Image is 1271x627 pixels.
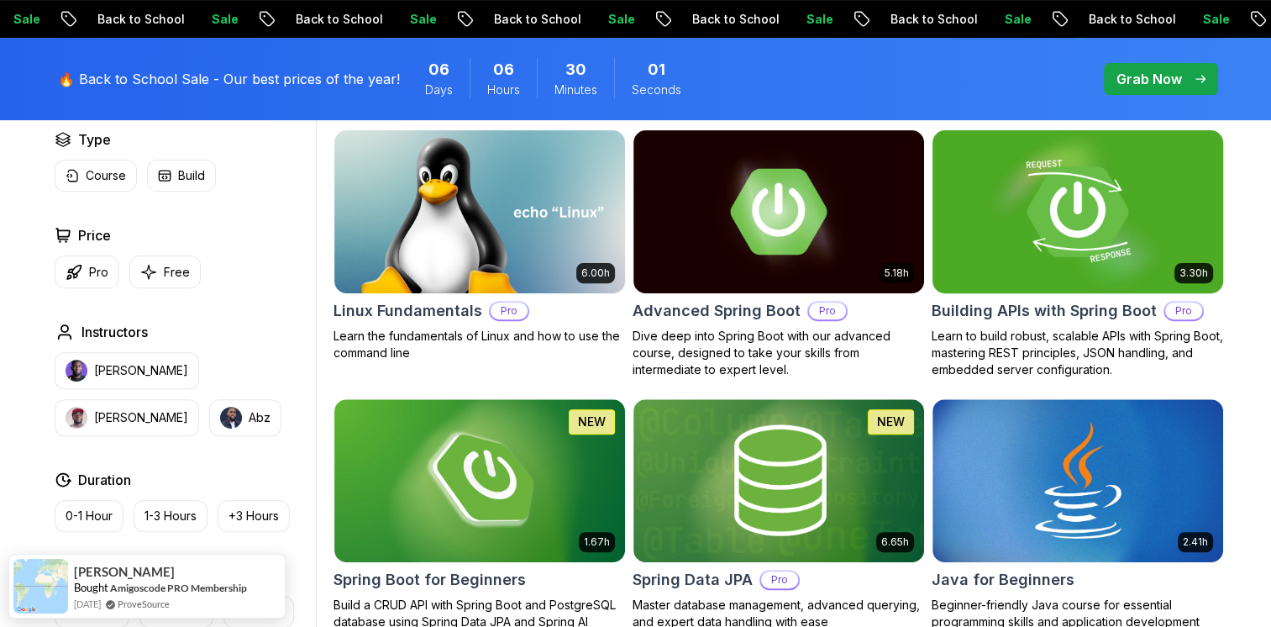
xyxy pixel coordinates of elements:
[55,352,199,389] button: instructor img[PERSON_NAME]
[66,508,113,524] p: 0-1 Hour
[74,565,175,579] span: [PERSON_NAME]
[134,500,207,532] button: 1-3 Hours
[565,58,586,82] span: 30 Minutes
[584,535,610,549] p: 1.67h
[881,535,909,549] p: 6.65h
[118,597,170,611] a: ProveSource
[86,167,126,184] p: Course
[55,256,119,288] button: Pro
[1116,69,1182,89] p: Grab Now
[334,129,626,361] a: Linux Fundamentals card6.00hLinux FundamentalsProLearn the fundamentals of Linux and how to use t...
[74,597,101,611] span: [DATE]
[164,264,190,281] p: Free
[633,328,925,378] p: Dive deep into Spring Boot with our advanced course, designed to take your skills from intermedia...
[487,82,520,98] span: Hours
[578,414,606,430] p: NEW
[874,11,989,28] p: Back to School
[1165,303,1202,319] p: Pro
[1183,535,1208,549] p: 2.41h
[228,508,279,524] p: +3 Hours
[554,82,597,98] span: Minutes
[632,82,681,98] span: Seconds
[94,409,188,426] p: [PERSON_NAME]
[334,568,526,592] h2: Spring Boot for Beginners
[334,299,482,323] h2: Linux Fundamentals
[932,399,1223,562] img: Java for Beginners card
[633,129,925,378] a: Advanced Spring Boot card5.18hAdvanced Spring BootProDive deep into Spring Boot with our advanced...
[648,58,665,82] span: 1 Seconds
[78,129,111,150] h2: Type
[81,11,196,28] p: Back to School
[178,167,205,184] p: Build
[209,399,281,436] button: instructor imgAbz
[1187,11,1241,28] p: Sale
[1179,266,1208,280] p: 3.30h
[633,399,924,562] img: Spring Data JPA card
[394,11,448,28] p: Sale
[877,414,905,430] p: NEW
[633,299,801,323] h2: Advanced Spring Boot
[989,11,1043,28] p: Sale
[66,407,87,429] img: instructor img
[147,160,216,192] button: Build
[932,568,1074,592] h2: Java for Beginners
[89,264,108,281] p: Pro
[491,303,528,319] p: Pro
[220,407,242,429] img: instructor img
[932,129,1224,378] a: Building APIs with Spring Boot card3.30hBuilding APIs with Spring BootProLearn to build robust, s...
[74,581,108,594] span: Bought
[129,256,201,288] button: Free
[78,470,131,490] h2: Duration
[633,130,924,293] img: Advanced Spring Boot card
[676,11,790,28] p: Back to School
[280,11,394,28] p: Back to School
[1073,11,1187,28] p: Back to School
[110,582,247,594] a: Amigoscode PRO Membership
[761,572,798,588] p: Pro
[78,225,111,245] h2: Price
[249,409,270,426] p: Abz
[809,303,846,319] p: Pro
[633,568,753,592] h2: Spring Data JPA
[493,58,514,82] span: 6 Hours
[334,399,625,562] img: Spring Boot for Beginners card
[13,559,68,614] img: provesource social proof notification image
[334,328,626,361] p: Learn the fundamentals of Linux and how to use the command line
[885,266,909,280] p: 5.18h
[144,508,197,524] p: 1-3 Hours
[218,500,290,532] button: +3 Hours
[81,322,148,342] h2: Instructors
[932,299,1157,323] h2: Building APIs with Spring Boot
[55,399,199,436] button: instructor img[PERSON_NAME]
[196,11,249,28] p: Sale
[58,69,400,89] p: 🔥 Back to School Sale - Our best prices of the year!
[592,11,646,28] p: Sale
[925,126,1230,297] img: Building APIs with Spring Boot card
[932,328,1224,378] p: Learn to build robust, scalable APIs with Spring Boot, mastering REST principles, JSON handling, ...
[94,362,188,379] p: [PERSON_NAME]
[425,82,453,98] span: Days
[55,500,123,532] button: 0-1 Hour
[428,58,449,82] span: 6 Days
[581,266,610,280] p: 6.00h
[55,160,137,192] button: Course
[66,360,87,382] img: instructor img
[334,130,625,293] img: Linux Fundamentals card
[478,11,592,28] p: Back to School
[790,11,844,28] p: Sale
